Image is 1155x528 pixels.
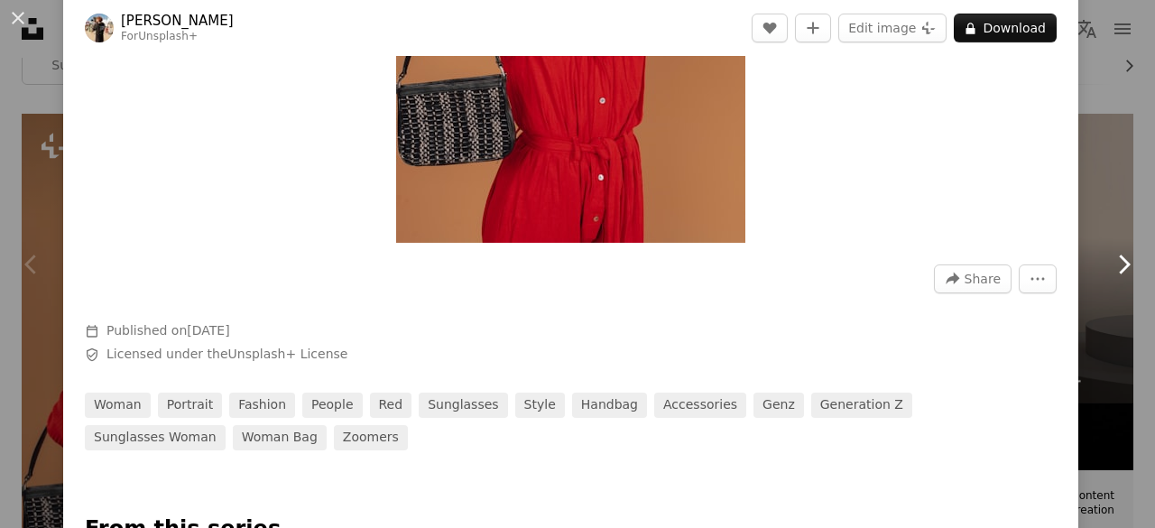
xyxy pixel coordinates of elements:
[965,265,1001,292] span: Share
[572,393,647,418] a: handbag
[121,12,234,30] a: [PERSON_NAME]
[334,425,408,450] a: zoomers
[811,393,912,418] a: generation z
[515,393,565,418] a: style
[370,393,412,418] a: red
[1092,178,1155,351] a: Next
[187,323,229,338] time: January 15, 2023 at 9:28:53 PM GMT+6
[85,14,114,42] img: Go to Fellipe Ditadi's profile
[934,264,1012,293] button: Share this image
[753,393,804,418] a: genz
[838,14,947,42] button: Edit image
[228,347,348,361] a: Unsplash+ License
[85,393,151,418] a: woman
[138,30,198,42] a: Unsplash+
[106,323,230,338] span: Published on
[106,346,347,364] span: Licensed under the
[121,30,234,44] div: For
[1019,264,1057,293] button: More Actions
[233,425,327,450] a: woman bag
[158,393,222,418] a: portrait
[654,393,746,418] a: accessories
[795,14,831,42] button: Add to Collection
[752,14,788,42] button: Like
[85,425,226,450] a: sunglasses woman
[954,14,1057,42] button: Download
[302,393,363,418] a: people
[229,393,295,418] a: fashion
[419,393,507,418] a: sunglasses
